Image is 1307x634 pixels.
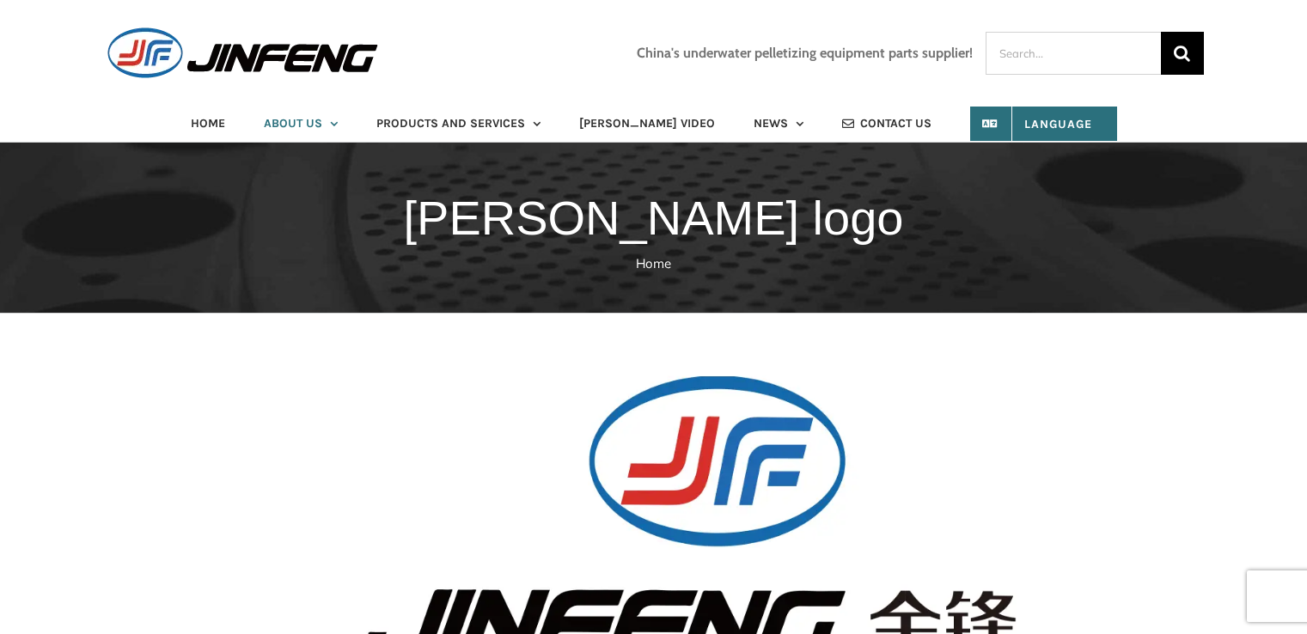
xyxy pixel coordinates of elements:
[26,182,1281,254] h1: [PERSON_NAME] logo
[636,255,671,271] a: Home
[754,107,803,141] a: NEWS
[842,107,931,141] a: CONTACT US
[1161,32,1204,75] input: Search
[191,107,225,141] a: HOME
[264,107,338,141] a: ABOUT US
[637,46,973,61] h3: China's underwater pelletizing equipment parts supplier!
[264,118,322,130] span: ABOUT US
[104,26,382,80] img: JINFENG Logo
[376,107,541,141] a: PRODUCTS AND SERVICES
[376,118,525,130] span: PRODUCTS AND SERVICES
[995,117,1092,131] span: Language
[191,118,225,130] span: HOME
[986,32,1161,75] input: Search...
[579,107,715,141] a: [PERSON_NAME] VIDEO
[26,254,1281,274] nav: Breadcrumb
[579,118,715,130] span: [PERSON_NAME] VIDEO
[860,118,931,130] span: CONTACT US
[104,107,1204,141] nav: Main Menu
[104,328,1204,350] picture: jingfeng1
[754,118,788,130] span: NEWS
